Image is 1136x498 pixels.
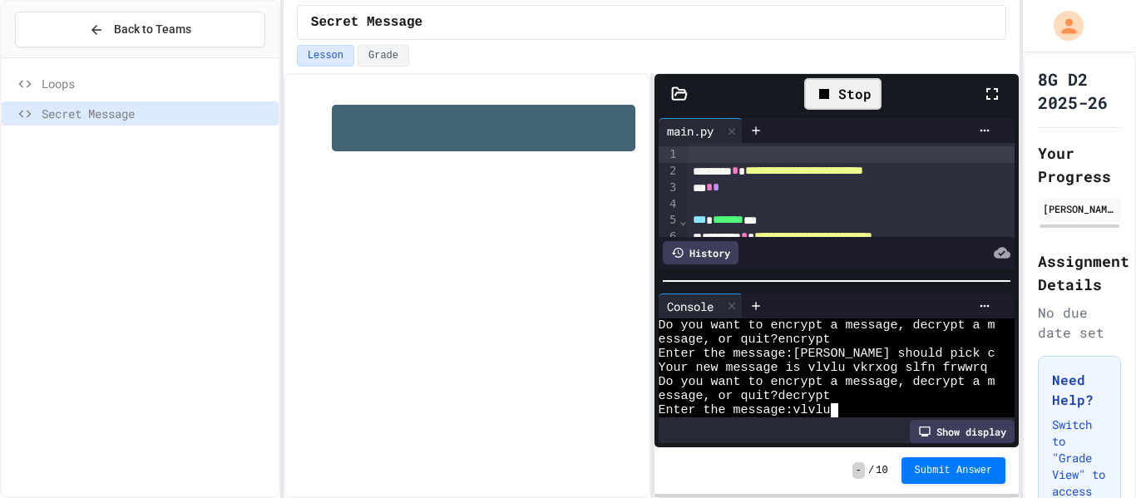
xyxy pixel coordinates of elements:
button: Submit Answer [901,457,1006,484]
span: Fold line [679,214,687,227]
span: Do you want to encrypt a message, decrypt a m [659,318,995,333]
div: 5 [659,212,679,229]
span: Submit Answer [915,464,993,477]
div: 2 [659,163,679,180]
div: 1 [659,146,679,163]
div: Console [659,298,722,315]
div: Console [659,293,743,318]
button: Grade [358,45,409,67]
span: - [852,462,865,479]
div: 4 [659,196,679,213]
div: main.py [659,118,743,143]
button: Back to Teams [15,12,265,47]
div: History [663,241,738,264]
span: Loops [42,75,272,92]
div: My Account [1036,7,1088,45]
div: main.py [659,122,722,140]
span: essage, or quit?decrypt [659,389,831,403]
span: Enter the message:[PERSON_NAME] should pick cotton [659,347,1033,361]
span: Secret Message [42,105,272,122]
h2: Assignment Details [1038,249,1121,296]
h2: Your Progress [1038,141,1121,188]
span: essage, or quit?encrypt [659,333,831,347]
div: 6 [659,229,679,245]
div: Stop [804,78,882,110]
div: 3 [659,180,679,196]
h3: Need Help? [1052,370,1107,410]
span: / [868,464,874,477]
span: Secret Message [311,12,422,32]
span: 10 [876,464,887,477]
span: Your new message is vlvlu vkrxog slfn frwwrq [659,361,988,375]
span: Enter the message:vlvlu [659,403,831,417]
span: Back to Teams [114,21,191,38]
div: [PERSON_NAME] [1043,201,1116,216]
button: Lesson [297,45,354,67]
div: Show display [910,420,1015,443]
div: No due date set [1038,303,1121,343]
h1: 8G D2 2025-26 [1038,67,1121,114]
span: Do you want to encrypt a message, decrypt a m [659,375,995,389]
